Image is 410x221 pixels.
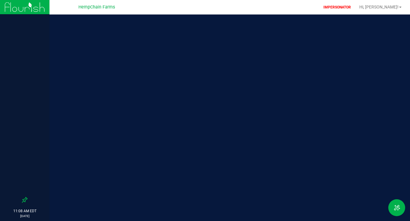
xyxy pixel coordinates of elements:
label: Pin the sidebar to full width on large screens [22,197,28,203]
p: 11:08 AM EDT [3,208,47,214]
span: Hi, [PERSON_NAME]! [359,5,399,9]
p: [DATE] [3,214,47,218]
button: Toggle Menu [388,199,405,216]
p: IMPERSONATOR [321,5,353,10]
span: HempChain Farms [78,5,115,10]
